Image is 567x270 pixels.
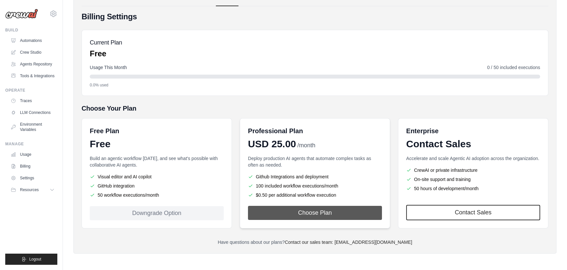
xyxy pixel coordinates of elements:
span: Resources [20,187,39,192]
li: Visual editor and AI copilot [90,173,224,180]
p: Have questions about our plans? [82,239,548,245]
a: Contact our sales team: [EMAIL_ADDRESS][DOMAIN_NAME] [285,240,412,245]
a: Agents Repository [8,59,57,69]
span: USD 25.00 [248,138,296,150]
iframe: Chat Widget [534,239,567,270]
a: Crew Studio [8,47,57,58]
span: 0 / 50 included executions [487,64,540,71]
h6: Free Plan [90,126,119,135]
div: Build [5,27,57,33]
h4: Billing Settings [82,11,548,22]
p: Free [90,48,122,59]
li: Github Integrations and deployment [248,173,382,180]
li: CrewAI or private infrastructure [406,167,540,173]
a: Tools & Integrations [8,71,57,81]
a: Billing [8,161,57,171]
a: Traces [8,96,57,106]
p: Build an agentic workflow [DATE], and see what's possible with collaborative AI agents. [90,155,224,168]
a: Contact Sales [406,205,540,220]
div: Downgrade Option [90,206,224,220]
div: Operate [5,88,57,93]
h6: Enterprise [406,126,540,135]
a: Settings [8,173,57,183]
li: GitHub integration [90,183,224,189]
h5: Current Plan [90,38,122,47]
button: Resources [8,185,57,195]
li: 50 workflow executions/month [90,192,224,198]
li: On-site support and training [406,176,540,183]
span: /month [297,141,315,150]
img: Logo [5,9,38,19]
h5: Choose Your Plan [82,104,548,113]
p: Deploy production AI agents that automate complex tasks as often as needed. [248,155,382,168]
span: 0.0% used [90,82,108,88]
div: Manage [5,141,57,147]
div: Contact Sales [406,138,540,150]
span: Logout [29,257,41,262]
a: Automations [8,35,57,46]
a: Usage [8,149,57,160]
li: 100 included workflow executions/month [248,183,382,189]
div: Free [90,138,224,150]
button: Logout [5,254,57,265]
span: Usage This Month [90,64,127,71]
a: Environment Variables [8,119,57,135]
li: $0.50 per additional workflow execution [248,192,382,198]
p: Accelerate and scale Agentic AI adoption across the organization. [406,155,540,162]
h6: Professional Plan [248,126,303,135]
li: 50 hours of development/month [406,185,540,192]
button: Choose Plan [248,206,382,220]
a: LLM Connections [8,107,57,118]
